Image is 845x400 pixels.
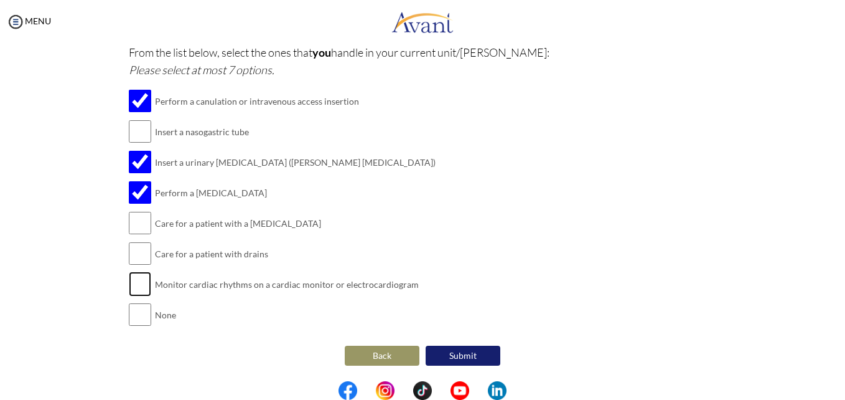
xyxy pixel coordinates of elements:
[155,208,436,239] td: Care for a patient with a [MEDICAL_DATA]
[155,86,436,117] td: Perform a canulation or intravenous access insertion
[129,44,717,79] p: From the list below, select the ones that handle in your current unit/[PERSON_NAME]:
[155,117,436,147] td: Insert a nasogastric tube
[413,381,432,400] img: tt.png
[155,178,436,208] td: Perform a [MEDICAL_DATA]
[312,45,331,59] b: you
[155,239,436,269] td: Care for a patient with drains
[338,381,357,400] img: fb.png
[345,346,419,366] button: Back
[129,63,274,77] i: Please select at most 7 options.
[155,147,436,178] td: Insert a urinary [MEDICAL_DATA] ([PERSON_NAME] [MEDICAL_DATA])
[6,12,25,31] img: icon-menu.png
[155,269,436,300] td: Monitor cardiac rhythms on a cardiac monitor or electrocardiogram
[469,381,488,400] img: blank.png
[357,381,376,400] img: blank.png
[6,16,51,26] a: MENU
[426,346,500,366] button: Submit
[451,381,469,400] img: yt.png
[391,3,454,40] img: logo.png
[394,381,413,400] img: blank.png
[488,381,507,400] img: li.png
[376,381,394,400] img: in.png
[432,381,451,400] img: blank.png
[155,300,436,330] td: None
